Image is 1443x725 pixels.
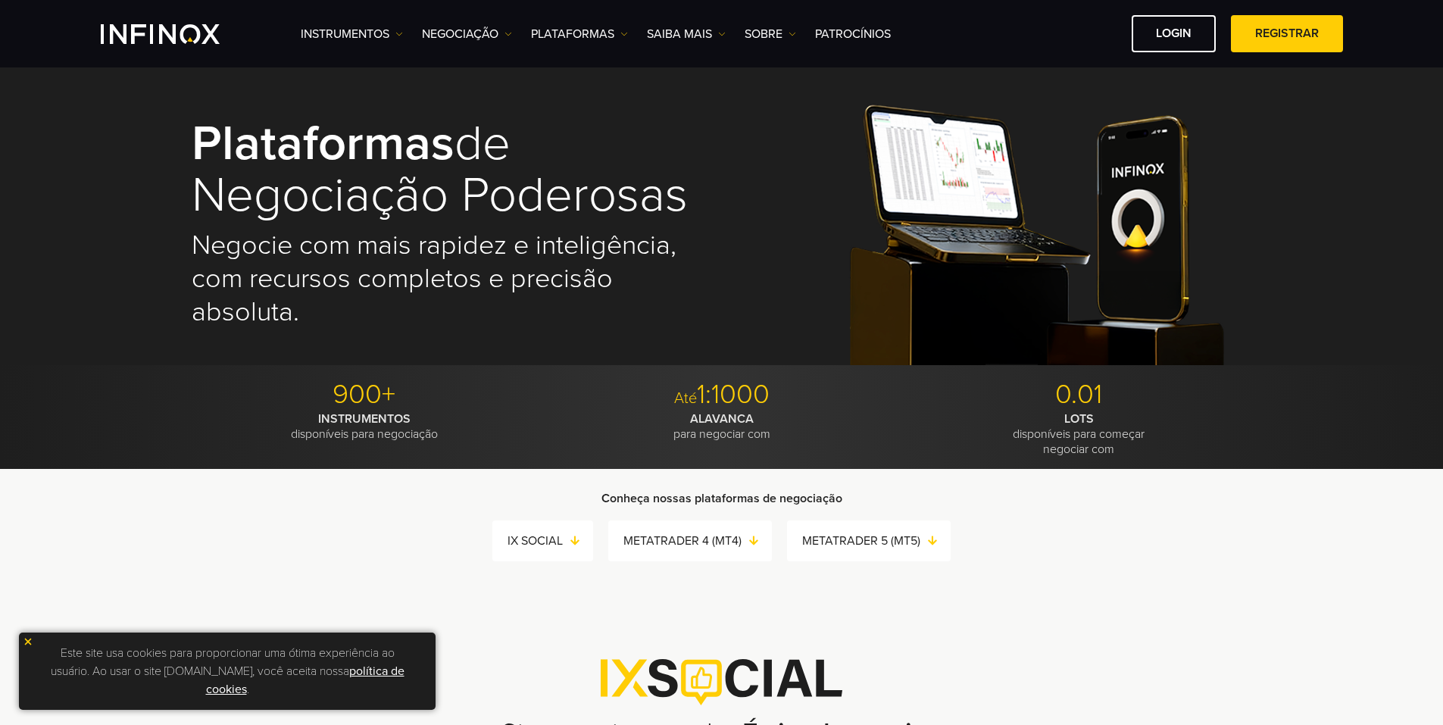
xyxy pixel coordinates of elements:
a: Patrocínios [815,25,891,43]
a: PLATAFORMAS [531,25,628,43]
p: 1:1000 [548,378,895,411]
span: Até [674,389,697,408]
p: para negociar com [548,411,895,442]
a: NEGOCIAÇÃO [422,25,512,43]
a: METATRADER 4 (MT4) [623,530,772,552]
h2: Negocie com mais rapidez e inteligência, com recursos completos e precisão absoluta. [192,229,701,329]
img: IX Social [601,659,842,705]
strong: INSTRUMENTOS [318,411,411,427]
a: IX SOCIAL [508,530,593,552]
p: disponíveis para começar negociar com [906,411,1252,457]
img: yellow close icon [23,636,33,647]
p: 900+ [192,378,538,411]
h1: de negociação poderosas [192,118,701,222]
a: Login [1132,15,1216,52]
strong: Plataformas [192,114,454,173]
strong: LOTS [1064,411,1094,427]
a: INFINOX Logo [101,24,255,44]
a: Instrumentos [301,25,403,43]
strong: Conheça nossas plataformas de negociação [601,491,842,506]
p: disponíveis para negociação [192,411,538,442]
strong: ALAVANCA [690,411,754,427]
a: Registrar [1231,15,1343,52]
a: SOBRE [745,25,796,43]
p: 0.01 [906,378,1252,411]
p: Este site usa cookies para proporcionar uma ótima experiência ao usuário. Ao usar o site [DOMAIN_... [27,640,428,702]
a: Saiba mais [647,25,726,43]
a: METATRADER 5 (MT5) [802,530,951,552]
